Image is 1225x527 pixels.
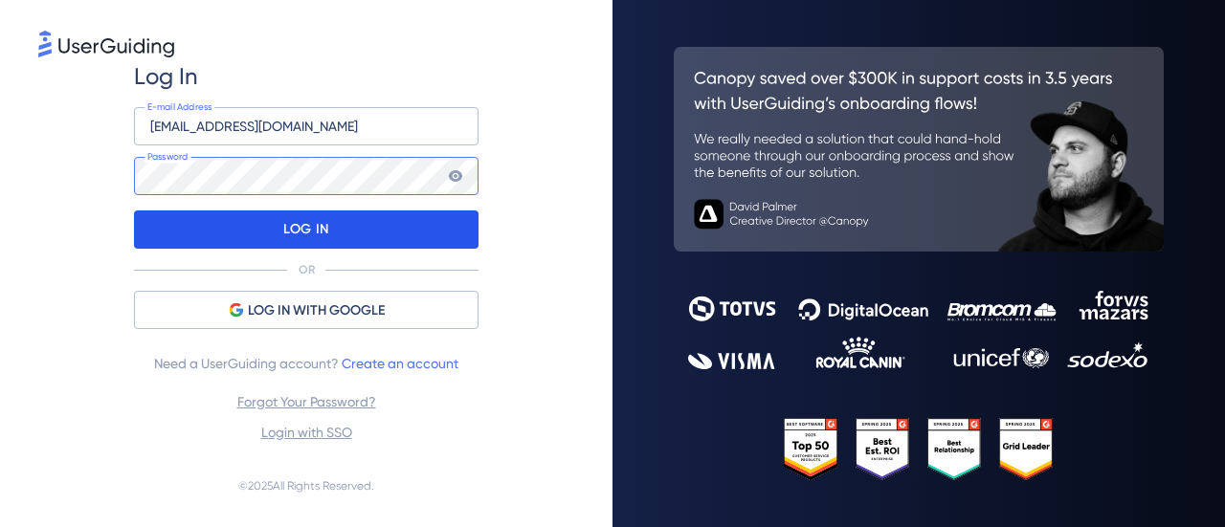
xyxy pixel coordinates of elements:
[154,352,458,375] span: Need a UserGuiding account?
[299,262,315,277] p: OR
[342,356,458,371] a: Create an account
[248,299,385,322] span: LOG IN WITH GOOGLE
[688,291,1148,369] img: 9302ce2ac39453076f5bc0f2f2ca889b.svg
[38,31,174,57] img: 8faab4ba6bc7696a72372aa768b0286c.svg
[674,47,1164,252] img: 26c0aa7c25a843aed4baddd2b5e0fa68.svg
[261,425,352,440] a: Login with SSO
[238,474,374,497] span: © 2025 All Rights Reserved.
[283,214,328,245] p: LOG IN
[134,107,479,145] input: example@company.com
[134,61,198,92] span: Log In
[237,394,376,409] a: Forgot Your Password?
[784,418,1054,479] img: 25303e33045975176eb484905ab012ff.svg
